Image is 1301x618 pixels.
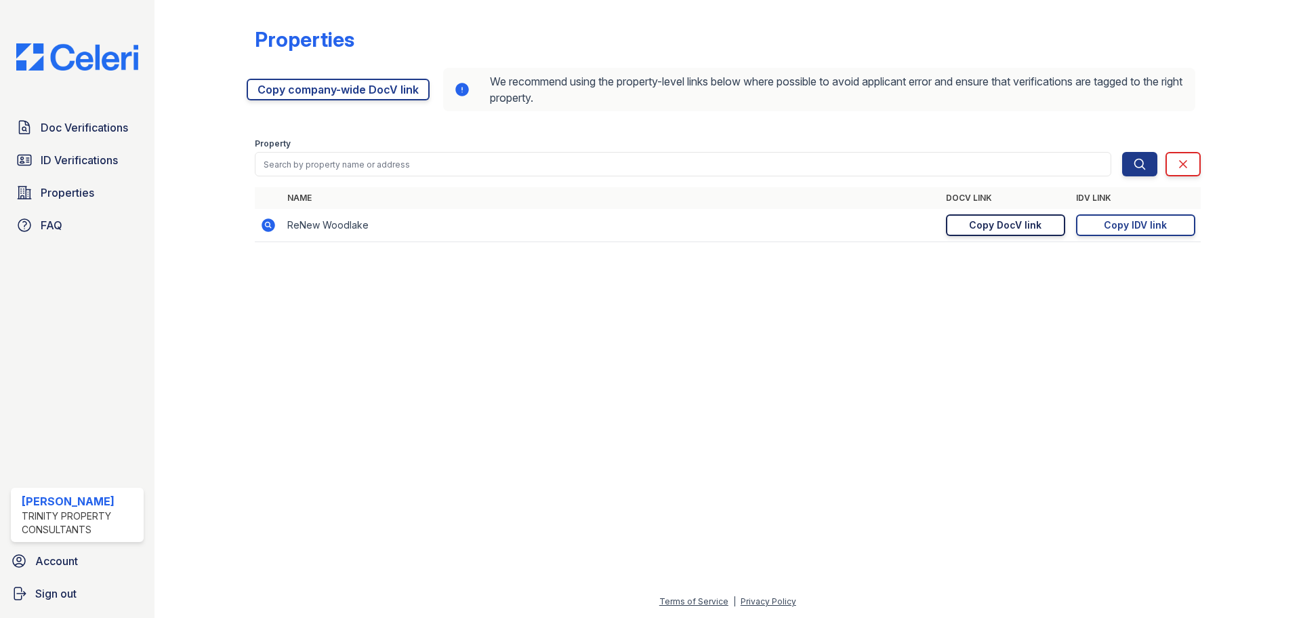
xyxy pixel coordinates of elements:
a: Properties [11,179,144,206]
label: Property [255,138,291,149]
a: Sign out [5,580,149,607]
th: DocV Link [941,187,1071,209]
td: ReNew Woodlake [282,209,941,242]
span: Doc Verifications [41,119,128,136]
div: Properties [255,27,354,52]
div: Trinity Property Consultants [22,509,138,537]
a: Copy IDV link [1076,214,1195,236]
span: ID Verifications [41,152,118,168]
span: FAQ [41,217,62,233]
a: Doc Verifications [11,114,144,141]
a: Terms of Service [659,596,728,606]
span: Sign out [35,585,77,602]
div: | [733,596,736,606]
a: ID Verifications [11,147,144,174]
th: IDV Link [1071,187,1201,209]
a: Copy company-wide DocV link [247,79,430,100]
span: Account [35,553,78,569]
th: Name [282,187,941,209]
span: Properties [41,185,94,201]
div: Copy IDV link [1104,218,1167,232]
img: CE_Logo_Blue-a8612792a0a2168367f1c8372b55b34899dd931a85d93a1a3d3e32e68fde9ad4.png [5,43,149,71]
input: Search by property name or address [255,152,1111,176]
a: Account [5,547,149,575]
div: We recommend using the property-level links below where possible to avoid applicant error and ens... [443,68,1195,111]
div: [PERSON_NAME] [22,493,138,509]
a: Privacy Policy [741,596,796,606]
a: FAQ [11,212,144,239]
div: Copy DocV link [969,218,1041,232]
a: Copy DocV link [946,214,1065,236]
